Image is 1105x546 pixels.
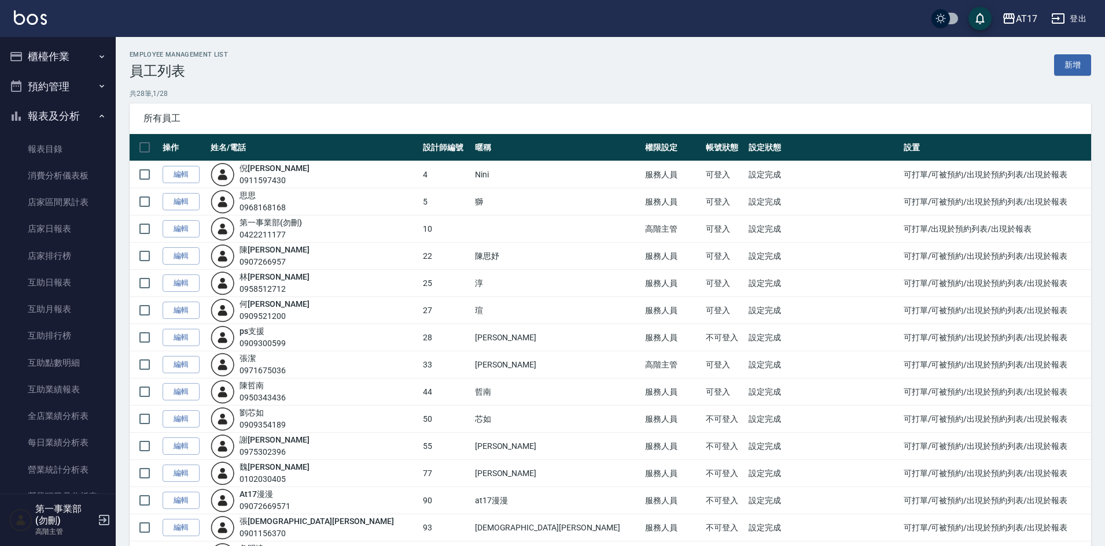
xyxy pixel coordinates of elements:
[703,243,746,270] td: 可登入
[968,7,992,30] button: save
[472,188,642,216] td: 獅
[211,190,235,214] img: user-login-man-human-body-mobile-person-512.png
[420,216,472,243] td: 10
[746,378,901,406] td: 設定完成
[703,406,746,433] td: 不可登入
[746,188,901,216] td: 設定完成
[240,435,309,444] a: 謝[PERSON_NAME]
[420,351,472,378] td: 33
[211,244,235,268] img: user-login-man-human-body-mobile-person-512.png
[746,134,901,161] th: 設定狀態
[472,243,642,270] td: 陳思妤
[472,378,642,406] td: 哲南
[472,324,642,351] td: [PERSON_NAME]
[1047,8,1091,29] button: 登出
[211,298,235,322] img: user-login-man-human-body-mobile-person-512.png
[746,460,901,487] td: 設定完成
[901,351,1091,378] td: 可打單/可被預約/出現於預約列表/出現於報表
[703,324,746,351] td: 不可登入
[5,483,111,510] a: 營業項目月分析表
[211,461,235,485] img: user-login-man-human-body-mobile-person-512.png
[420,270,472,297] td: 25
[642,134,703,161] th: 權限設定
[240,229,302,241] div: 0422211177
[163,410,200,428] a: 編輯
[642,487,703,514] td: 服務人員
[642,378,703,406] td: 服務人員
[160,134,208,161] th: 操作
[901,406,1091,433] td: 可打單/可被預約/出現於預約列表/出現於報表
[420,134,472,161] th: 設計師編號
[901,297,1091,324] td: 可打單/可被預約/出現於預約列表/出現於報表
[240,462,309,471] a: 魏[PERSON_NAME]
[240,174,309,187] div: 0911597430
[420,487,472,514] td: 90
[5,243,111,269] a: 店家排行榜
[5,216,111,242] a: 店家日報表
[901,433,1091,460] td: 可打單/可被預約/出現於預約列表/出現於報表
[240,310,309,322] div: 0909521200
[901,270,1091,297] td: 可打單/可被預約/出現於預約列表/出現於報表
[746,514,901,541] td: 設定完成
[130,51,228,58] h2: Employee Management List
[703,134,746,161] th: 帳號狀態
[901,378,1091,406] td: 可打單/可被預約/出現於預約列表/出現於報表
[5,322,111,349] a: 互助排行榜
[746,216,901,243] td: 設定完成
[746,324,901,351] td: 設定完成
[9,508,32,532] img: Person
[240,419,286,431] div: 0909354189
[472,406,642,433] td: 芯如
[240,365,286,377] div: 0971675036
[5,42,111,72] button: 櫃檯作業
[703,161,746,188] td: 可登入
[746,270,901,297] td: 設定完成
[472,270,642,297] td: 淳
[5,403,111,429] a: 全店業績分析表
[703,297,746,324] td: 可登入
[5,296,111,322] a: 互助月報表
[746,161,901,188] td: 設定完成
[211,271,235,295] img: user-login-man-human-body-mobile-person-512.png
[240,354,256,363] a: 張潔
[163,519,200,537] a: 編輯
[240,408,264,417] a: 劉芯如
[642,216,703,243] td: 高階主管
[420,433,472,460] td: 55
[420,188,472,216] td: 5
[163,220,200,238] a: 編輯
[472,351,642,378] td: [PERSON_NAME]
[240,272,309,281] a: 林[PERSON_NAME]
[211,488,235,512] img: user-login-man-human-body-mobile-person-512.png
[642,514,703,541] td: 服務人員
[901,487,1091,514] td: 可打單/可被預約/出現於預約列表/出現於報表
[211,380,235,404] img: user-login-man-human-body-mobile-person-512.png
[240,473,309,485] div: 0102030405
[5,429,111,456] a: 每日業績分析表
[163,166,200,184] a: 編輯
[240,446,309,458] div: 0975302396
[240,256,309,268] div: 0907266957
[211,407,235,431] img: user-login-man-human-body-mobile-person-512.png
[746,406,901,433] td: 設定完成
[746,297,901,324] td: 設定完成
[240,489,273,499] a: At17漫漫
[35,503,94,526] h5: 第一事業部 (勿刪)
[35,526,94,537] p: 高階主管
[642,297,703,324] td: 服務人員
[5,350,111,376] a: 互助點數明細
[642,406,703,433] td: 服務人員
[240,381,264,390] a: 陳哲南
[163,193,200,211] a: 編輯
[1016,12,1037,26] div: AT17
[5,189,111,216] a: 店家區間累計表
[240,218,302,227] a: 第一事業部(勿刪)
[642,433,703,460] td: 服務人員
[642,161,703,188] td: 服務人員
[472,460,642,487] td: [PERSON_NAME]
[472,297,642,324] td: 瑄
[420,378,472,406] td: 44
[901,216,1091,243] td: 可打單/出現於預約列表/出現於報表
[240,500,290,512] div: 09072669571
[901,324,1091,351] td: 可打單/可被預約/出現於預約列表/出現於報表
